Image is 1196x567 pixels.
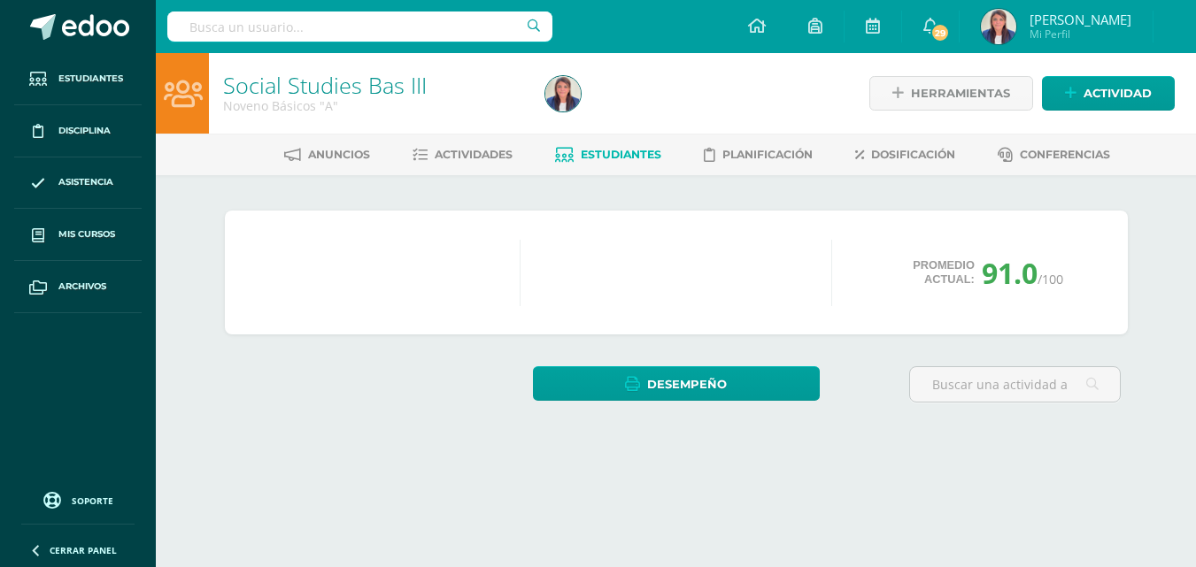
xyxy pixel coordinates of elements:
a: Asistencia [14,157,142,210]
a: Herramientas [869,76,1033,111]
a: Dosificación [855,141,955,169]
span: 91.0 [982,254,1038,292]
input: Buscar una actividad aquí... [910,367,1120,402]
a: Social Studies Bas III [223,70,427,100]
span: /100 [1038,271,1063,287]
span: Estudiantes [58,72,123,86]
span: Conferencias [1020,148,1110,161]
span: Mis cursos [58,227,115,241]
span: Cerrar panel [50,544,117,556]
a: Disciplina [14,105,142,157]
a: Estudiantes [555,141,661,169]
span: 29 [930,23,950,42]
a: Anuncios [284,141,370,169]
img: 64f220a76ce8a7c8a2fce748c524eb74.png [545,76,581,111]
a: Mis cursos [14,209,142,261]
img: 64f220a76ce8a7c8a2fce748c524eb74.png [981,9,1016,44]
span: Actividades [435,148,513,161]
h1: Social Studies Bas III [223,73,524,97]
a: Soporte [21,487,135,511]
span: Soporte [72,494,113,507]
a: Archivos [14,261,142,313]
a: Planificación [704,141,813,169]
span: Actividad [1084,77,1152,110]
span: Disciplina [58,124,111,138]
span: Planificación [722,148,813,161]
input: Busca un usuario... [167,11,552,42]
span: Asistencia [58,175,113,189]
span: [PERSON_NAME] [1030,11,1131,28]
a: Conferencias [998,141,1110,169]
span: Anuncios [308,148,370,161]
a: Actividad [1042,76,1175,111]
span: Desempeño [647,368,727,401]
a: Estudiantes [14,53,142,105]
a: Actividades [413,141,513,169]
span: Archivos [58,280,106,294]
span: Mi Perfil [1030,27,1131,42]
span: Herramientas [911,77,1010,110]
span: Estudiantes [581,148,661,161]
span: Dosificación [871,148,955,161]
span: Promedio actual: [913,258,975,287]
a: Desempeño [533,366,820,401]
div: Noveno Básicos 'A' [223,97,524,114]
